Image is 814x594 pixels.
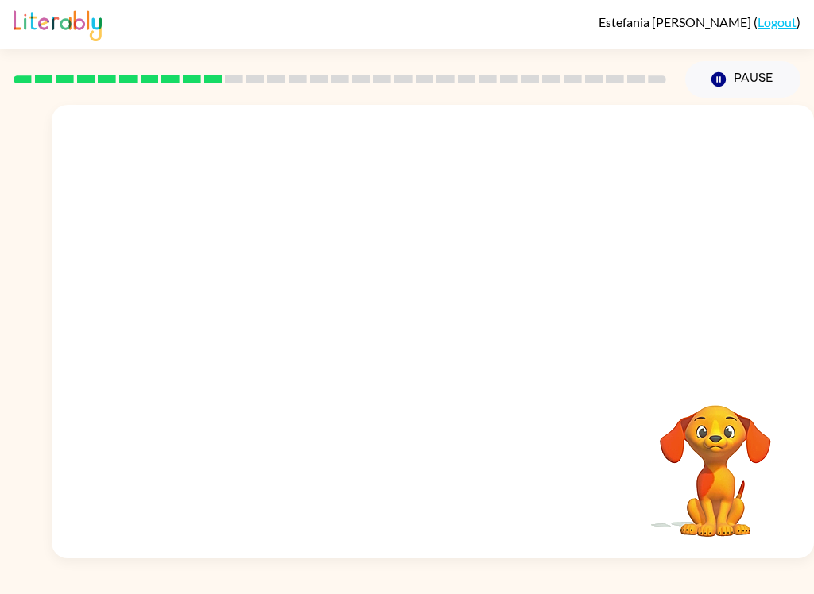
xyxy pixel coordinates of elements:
button: Pause [685,61,800,98]
video: Your browser must support playing .mp4 files to use Literably. Please try using another browser. [636,380,795,539]
a: Logout [758,14,797,29]
img: Literably [14,6,102,41]
div: ( ) [599,14,800,29]
span: Estefania [PERSON_NAME] [599,14,754,29]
